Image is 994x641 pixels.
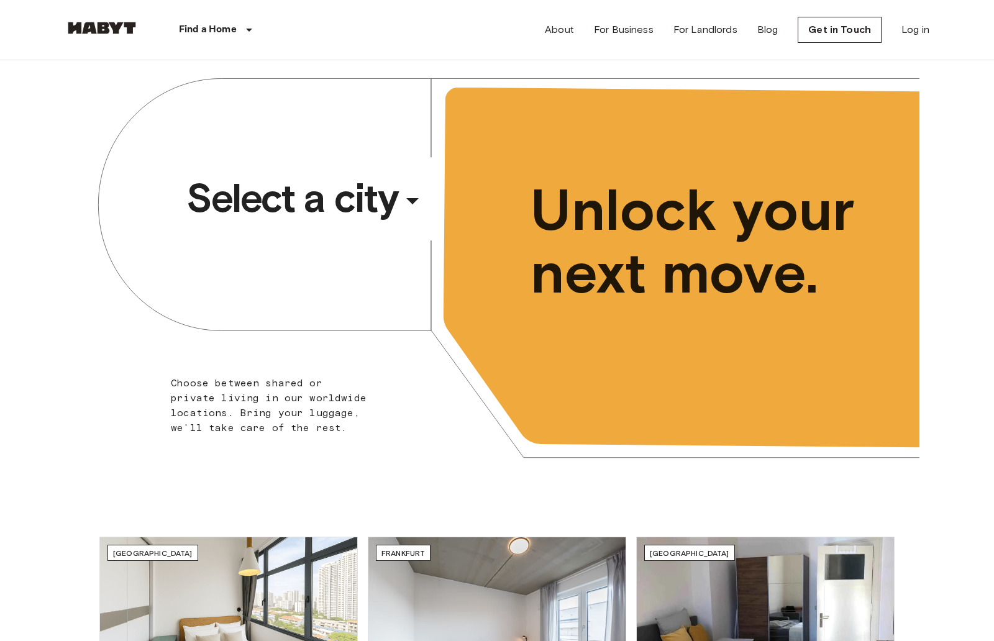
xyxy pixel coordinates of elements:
[650,548,729,558] span: [GEOGRAPHIC_DATA]
[901,22,929,37] a: Log in
[545,22,574,37] a: About
[179,22,237,37] p: Find a Home
[757,22,778,37] a: Blog
[171,377,367,434] span: Choose between shared or private living in our worldwide locations. Bring your luggage, we'll tak...
[186,173,398,223] span: Select a city
[531,179,869,304] span: Unlock your next move.
[65,22,139,34] img: Habyt
[673,22,737,37] a: For Landlords
[594,22,654,37] a: For Business
[381,548,425,558] span: Frankfurt
[181,170,432,227] button: Select a city
[798,17,882,43] a: Get in Touch
[113,548,193,558] span: [GEOGRAPHIC_DATA]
